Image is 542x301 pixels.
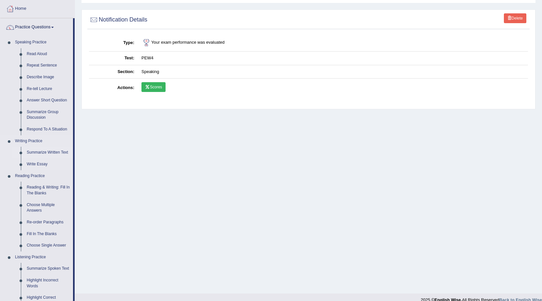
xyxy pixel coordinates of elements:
a: Repeat Sentence [24,60,73,71]
a: Respond To A Situation [24,124,73,135]
th: Actions [89,79,138,98]
a: Write Essay [24,158,73,170]
a: Choose Multiple Answers [24,199,73,217]
td: Speaking [138,65,528,79]
a: Delete [504,13,526,23]
a: Writing Practice [12,135,73,147]
a: Reading Practice [12,170,73,182]
a: Read Aloud [24,48,73,60]
th: Test [89,52,138,65]
a: Reading & Writing: Fill In The Blanks [24,182,73,199]
a: Scores [141,82,166,92]
td: Your exam performance was evaluated [138,34,528,52]
a: Summarize Group Discussion [24,106,73,124]
a: Highlight Incorrect Words [24,275,73,292]
a: Fill In The Blanks [24,228,73,240]
a: Listening Practice [12,251,73,263]
a: Answer Short Question [24,95,73,106]
a: Re-tell Lecture [24,83,73,95]
td: PEW4 [138,52,528,65]
a: Summarize Written Text [24,147,73,158]
a: Re-order Paragraphs [24,217,73,228]
a: Describe Image [24,71,73,83]
h2: Notification Details [89,15,147,25]
th: Type [89,34,138,52]
th: Section [89,65,138,79]
a: Choose Single Answer [24,240,73,251]
a: Summarize Spoken Text [24,263,73,275]
a: Practice Questions [0,18,73,35]
a: Speaking Practice [12,37,73,48]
